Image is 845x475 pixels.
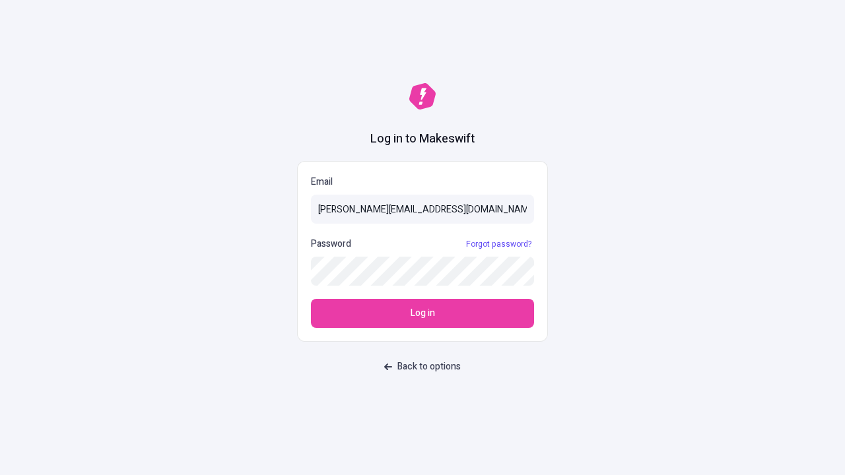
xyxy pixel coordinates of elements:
[376,355,469,379] button: Back to options
[370,131,475,148] h1: Log in to Makeswift
[311,175,534,189] p: Email
[397,360,461,374] span: Back to options
[311,195,534,224] input: Email
[311,237,351,251] p: Password
[411,306,435,321] span: Log in
[463,239,534,249] a: Forgot password?
[311,299,534,328] button: Log in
